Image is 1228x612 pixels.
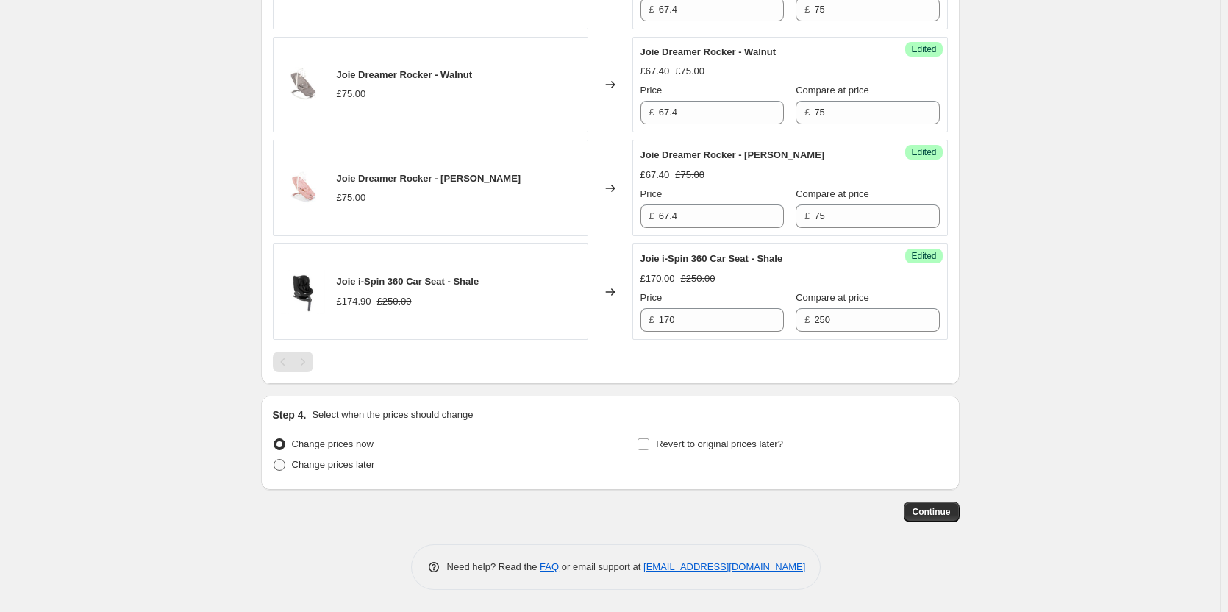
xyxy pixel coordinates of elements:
[273,408,307,422] h2: Step 4.
[796,292,869,303] span: Compare at price
[447,561,540,572] span: Need help? Read the
[649,210,654,221] span: £
[804,314,810,325] span: £
[649,314,654,325] span: £
[312,408,473,422] p: Select when the prices should change
[337,69,472,80] span: Joie Dreamer Rocker - Walnut
[292,459,375,470] span: Change prices later
[643,561,805,572] a: [EMAIL_ADDRESS][DOMAIN_NAME]
[377,294,412,309] strike: £250.00
[656,438,783,449] span: Revert to original prices later?
[281,270,325,314] img: Joiei-Spin360CarSeat-Shale1_80x.png
[281,166,325,210] img: JoieDreamerRockerLola1_80x.jpg
[337,87,366,102] div: £75.00
[913,506,951,518] span: Continue
[649,4,654,15] span: £
[337,191,366,205] div: £75.00
[681,271,715,286] strike: £250.00
[640,149,825,160] span: Joie Dreamer Rocker - [PERSON_NAME]
[640,253,783,264] span: Joie i-Spin 360 Car Seat - Shale
[804,107,810,118] span: £
[292,438,374,449] span: Change prices now
[675,168,704,182] strike: £75.00
[337,173,521,184] span: Joie Dreamer Rocker - [PERSON_NAME]
[640,85,663,96] span: Price
[640,271,675,286] div: £170.00
[911,43,936,55] span: Edited
[540,561,559,572] a: FAQ
[640,46,776,57] span: Joie Dreamer Rocker - Walnut
[911,250,936,262] span: Edited
[796,188,869,199] span: Compare at price
[904,502,960,522] button: Continue
[640,64,670,79] div: £67.40
[337,294,371,309] div: £174.90
[640,292,663,303] span: Price
[649,107,654,118] span: £
[796,85,869,96] span: Compare at price
[337,276,479,287] span: Joie i-Spin 360 Car Seat - Shale
[640,168,670,182] div: £67.40
[559,561,643,572] span: or email support at
[281,63,325,107] img: JoieDreamerRockerWalnut1_80x.jpg
[804,210,810,221] span: £
[675,64,704,79] strike: £75.00
[273,352,313,372] nav: Pagination
[911,146,936,158] span: Edited
[804,4,810,15] span: £
[640,188,663,199] span: Price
